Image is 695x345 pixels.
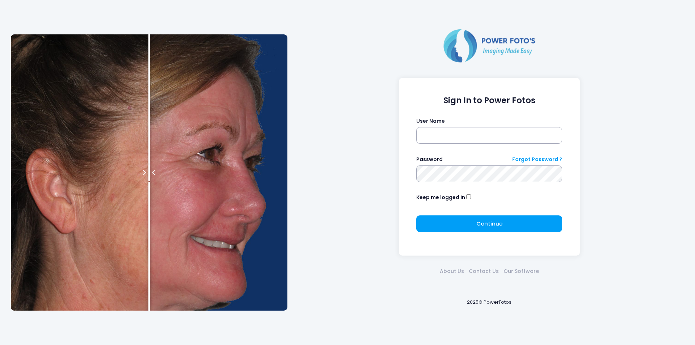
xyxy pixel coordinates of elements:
[476,220,502,227] span: Continue
[501,268,541,275] a: Our Software
[466,268,501,275] a: Contact Us
[416,117,445,125] label: User Name
[416,215,562,232] button: Continue
[416,194,465,201] label: Keep me logged in
[416,96,562,105] h1: Sign In to Power Fotos
[437,268,466,275] a: About Us
[512,156,562,163] a: Forgot Password ?
[294,287,684,317] div: 2025© PowerFotos
[416,156,443,163] label: Password
[441,28,538,64] img: Logo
